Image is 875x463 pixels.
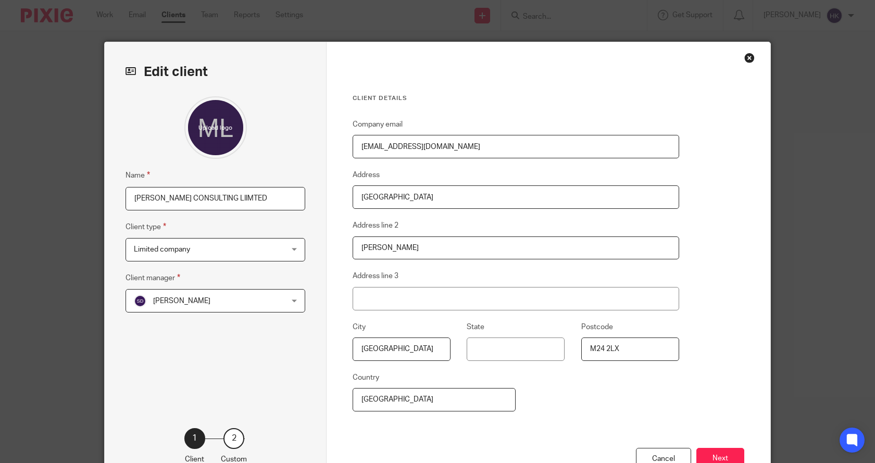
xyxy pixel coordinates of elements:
label: Address [353,170,380,180]
div: 1 [184,428,205,449]
div: 2 [223,428,244,449]
h3: Client details [353,94,679,103]
span: Limited company [134,246,190,253]
label: Address line 3 [353,271,398,281]
label: Company email [353,119,403,130]
label: State [467,322,484,332]
label: City [353,322,366,332]
label: Client type [126,221,166,233]
div: Close this dialog window [744,53,755,63]
label: Name [126,169,150,181]
label: Postcode [581,322,613,332]
label: Address line 2 [353,220,398,231]
span: [PERSON_NAME] [153,297,210,305]
h2: Edit client [126,63,305,81]
img: svg%3E [134,295,146,307]
label: Client manager [126,272,180,284]
label: Country [353,372,379,383]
